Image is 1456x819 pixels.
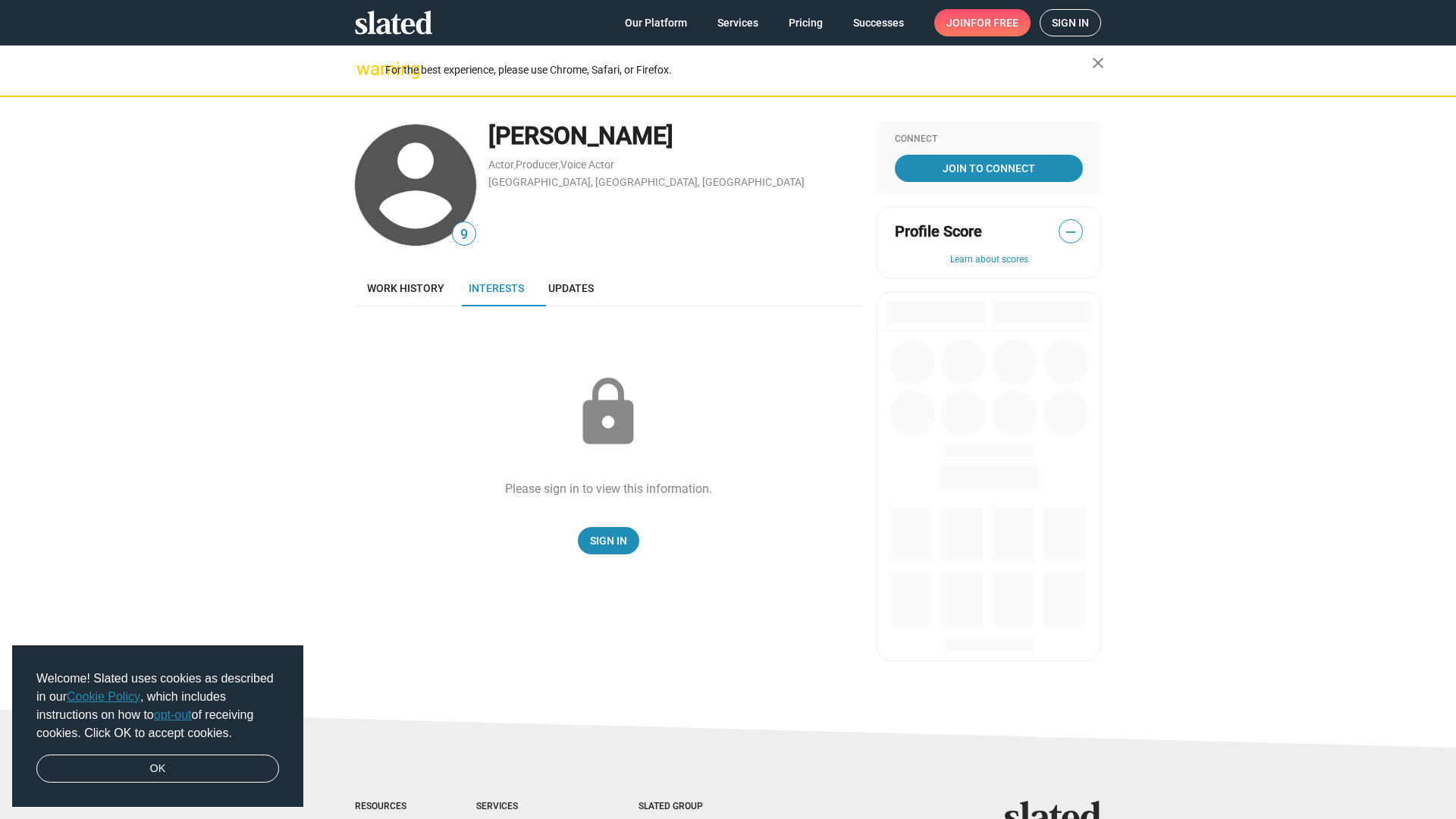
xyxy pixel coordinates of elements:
span: Updates [548,282,594,294]
div: Resources [355,801,416,813]
a: Voice Actor [560,158,614,171]
a: Services [705,9,770,36]
div: Please sign in to view this information. [505,481,712,497]
span: Profile Score [895,221,982,242]
div: Connect [895,133,1083,146]
span: Work history [367,282,444,294]
span: 9 [453,224,475,245]
a: opt-out [154,708,192,721]
a: Join To Connect [895,155,1083,182]
a: Producer [516,158,559,171]
mat-icon: lock [570,375,646,450]
div: Slated Group [639,801,742,813]
a: Joinfor free [934,9,1031,36]
a: Actor [488,158,514,171]
a: Work history [355,270,457,306]
span: , [514,162,516,170]
span: Interests [469,282,524,294]
span: Our Platform [625,9,687,36]
span: Join To Connect [898,155,1080,182]
mat-icon: close [1089,54,1107,72]
a: Sign in [1040,9,1101,36]
div: [PERSON_NAME] [488,120,861,152]
button: Learn about scores [895,254,1083,266]
a: Updates [536,270,606,306]
span: Sign in [1052,10,1089,36]
a: Pricing [777,9,835,36]
span: for free [971,9,1018,36]
div: cookieconsent [12,645,303,808]
span: Welcome! Slated uses cookies as described in our , which includes instructions on how to of recei... [36,670,279,742]
a: Interests [457,270,536,306]
span: Services [717,9,758,36]
a: Cookie Policy [67,690,140,703]
mat-icon: warning [356,60,375,78]
span: Sign In [590,527,627,554]
span: — [1059,222,1082,242]
div: Services [476,801,578,813]
a: Successes [841,9,916,36]
a: dismiss cookie message [36,755,279,783]
a: Our Platform [613,9,699,36]
span: Pricing [789,9,823,36]
a: [GEOGRAPHIC_DATA], [GEOGRAPHIC_DATA], [GEOGRAPHIC_DATA] [488,176,805,188]
span: Successes [853,9,904,36]
a: Sign In [578,527,639,554]
div: For the best experience, please use Chrome, Safari, or Firefox. [385,60,1092,80]
span: , [559,162,560,170]
span: Join [946,9,1018,36]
